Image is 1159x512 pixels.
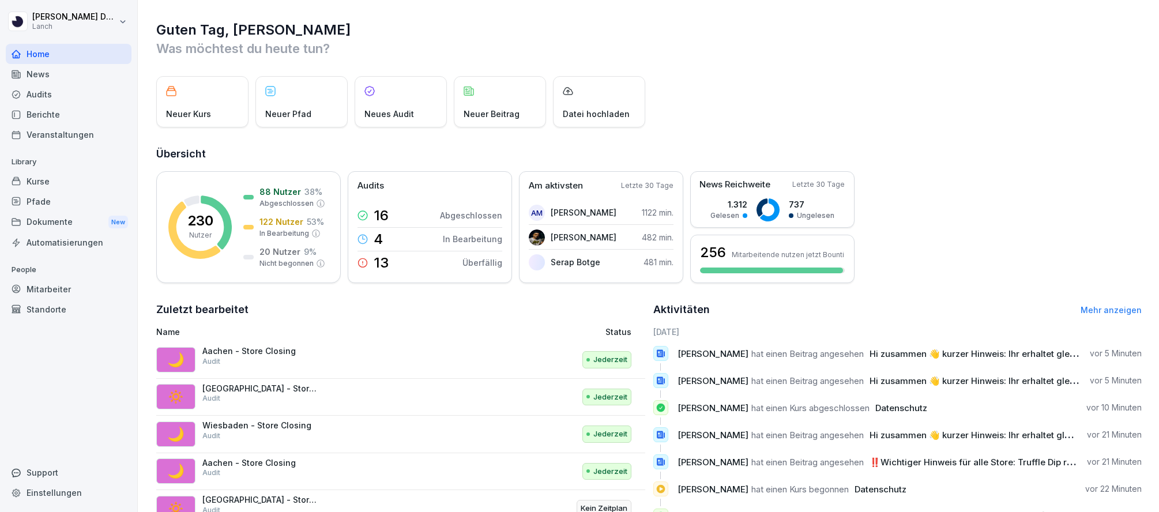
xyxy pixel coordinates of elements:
a: DokumenteNew [6,212,131,233]
p: Was möchtest du heute tun? [156,39,1142,58]
p: [GEOGRAPHIC_DATA] - Store Opening [202,495,318,505]
a: Audits [6,84,131,104]
a: Einstellungen [6,483,131,503]
a: Home [6,44,131,64]
p: Jederzeit [593,354,627,366]
p: Serap Botge [551,256,600,268]
p: Library [6,153,131,171]
p: 737 [789,198,834,210]
div: Dokumente [6,212,131,233]
span: hat einen Kurs abgeschlossen [751,402,870,413]
p: Neuer Beitrag [464,108,520,120]
p: [PERSON_NAME] [551,231,616,243]
a: Mitarbeiter [6,279,131,299]
p: vor 10 Minuten [1086,402,1142,413]
span: [PERSON_NAME] [678,457,748,468]
p: 53 % [307,216,324,228]
div: AM [529,205,545,221]
a: 🌙Aachen - Store ClosingAuditJederzeit [156,453,645,491]
h2: Zuletzt bearbeitet [156,302,645,318]
h2: Aktivitäten [653,302,710,318]
p: Jederzeit [593,391,627,403]
p: Abgeschlossen [440,209,502,221]
p: Jederzeit [593,428,627,440]
p: [GEOGRAPHIC_DATA] - Store Opening [202,383,318,394]
p: Audits [358,179,384,193]
a: 🌙Wiesbaden - Store ClosingAuditJederzeit [156,416,645,453]
p: Wiesbaden - Store Closing [202,420,318,431]
p: Audit [202,356,220,367]
a: Standorte [6,299,131,319]
p: vor 5 Minuten [1090,348,1142,359]
span: hat einen Beitrag angesehen [751,348,864,359]
span: Datenschutz [855,484,906,495]
p: 🌙 [167,424,185,445]
p: Letzte 30 Tage [792,179,845,190]
h1: Guten Tag, [PERSON_NAME] [156,21,1142,39]
p: Aachen - Store Closing [202,346,318,356]
p: 88 Nutzer [259,186,301,198]
p: 122 Nutzer [259,216,303,228]
p: Abgeschlossen [259,198,314,209]
h3: 256 [700,243,726,262]
p: 4 [374,232,383,246]
p: Neuer Pfad [265,108,311,120]
p: Ungelesen [797,210,834,221]
a: Veranstaltungen [6,125,131,145]
p: 230 [187,214,213,228]
p: Neuer Kurs [166,108,211,120]
p: News Reichweite [699,178,770,191]
a: Mehr anzeigen [1081,305,1142,315]
a: 🌙Aachen - Store ClosingAuditJederzeit [156,341,645,379]
p: In Bearbeitung [443,233,502,245]
p: 16 [374,209,389,223]
p: 🔅 [167,386,185,407]
div: New [108,216,128,229]
img: czp1xeqzgsgl3dela7oyzziw.png [529,229,545,246]
p: 38 % [304,186,322,198]
p: 9 % [304,246,317,258]
a: Automatisierungen [6,232,131,253]
p: Name [156,326,464,338]
h2: Übersicht [156,146,1142,162]
p: 20 Nutzer [259,246,300,258]
p: People [6,261,131,279]
span: hat einen Beitrag angesehen [751,375,864,386]
p: 🌙 [167,349,185,370]
p: vor 21 Minuten [1087,456,1142,468]
p: In Bearbeitung [259,228,309,239]
p: Jederzeit [593,466,627,477]
p: Aachen - Store Closing [202,458,318,468]
h6: [DATE] [653,326,1142,338]
span: hat einen Beitrag angesehen [751,430,864,441]
p: vor 21 Minuten [1087,429,1142,441]
span: [PERSON_NAME] [678,348,748,359]
p: Neues Audit [364,108,414,120]
a: News [6,64,131,84]
img: fgodp68hp0emq4hpgfcp6x9z.png [529,254,545,270]
p: Letzte 30 Tage [621,180,673,191]
p: Datei hochladen [563,108,630,120]
p: 481 min. [644,256,673,268]
p: Gelesen [710,210,739,221]
p: Überfällig [462,257,502,269]
p: vor 5 Minuten [1090,375,1142,386]
p: 1.312 [710,198,747,210]
span: [PERSON_NAME] [678,430,748,441]
a: 🔅[GEOGRAPHIC_DATA] - Store OpeningAuditJederzeit [156,379,645,416]
p: Audit [202,393,220,404]
p: Lanch [32,22,116,31]
div: Kurse [6,171,131,191]
span: [PERSON_NAME] [678,484,748,495]
p: Am aktivsten [529,179,583,193]
a: Berichte [6,104,131,125]
p: 482 min. [642,231,673,243]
